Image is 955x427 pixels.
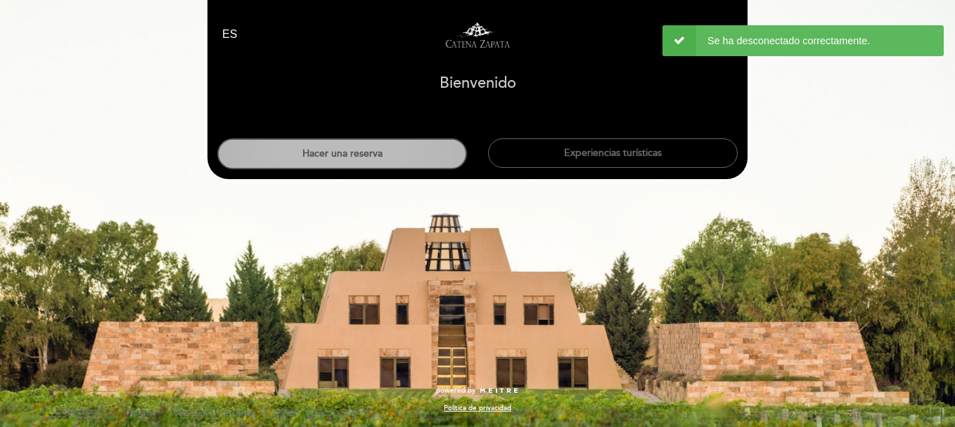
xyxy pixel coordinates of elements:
[479,388,519,395] img: MEITRE
[217,138,467,169] button: Hacer una reserva
[444,403,511,413] a: Política de privacidad
[436,386,519,395] a: powered by
[716,24,733,41] i: person
[662,25,944,56] div: Se ha desconectado correctamente.
[716,24,733,46] button: person
[440,75,516,92] h1: Bienvenido
[390,15,565,54] a: Visitas y degustaciones en La Pirámide
[936,25,941,34] button: ×
[436,386,475,395] span: powered by
[488,138,738,168] button: Experiencias turísticas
